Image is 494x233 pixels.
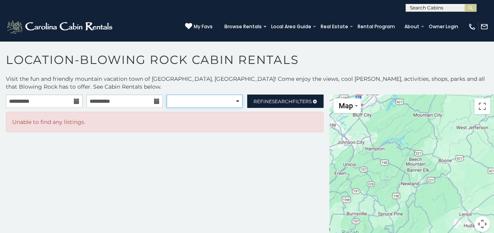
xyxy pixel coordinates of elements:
[247,95,324,108] a: RefineSearchFilters
[272,98,292,104] span: Search
[194,23,213,30] span: My Favs
[12,118,317,126] p: Unable to find any listings.
[333,98,361,113] button: Change map style
[474,216,490,232] button: Map camera controls
[6,19,115,35] img: White-1-2.png
[185,23,213,31] a: My Favs
[480,23,488,31] img: mail-regular-white.png
[267,21,315,32] a: Local Area Guide
[425,21,462,32] a: Owner Login
[400,21,423,32] a: About
[339,102,353,110] span: Map
[253,98,312,104] span: Refine Filters
[220,21,266,32] a: Browse Rentals
[474,98,490,114] button: Toggle fullscreen view
[468,23,476,31] img: phone-regular-white.png
[317,21,352,32] a: Real Estate
[354,21,399,32] a: Rental Program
